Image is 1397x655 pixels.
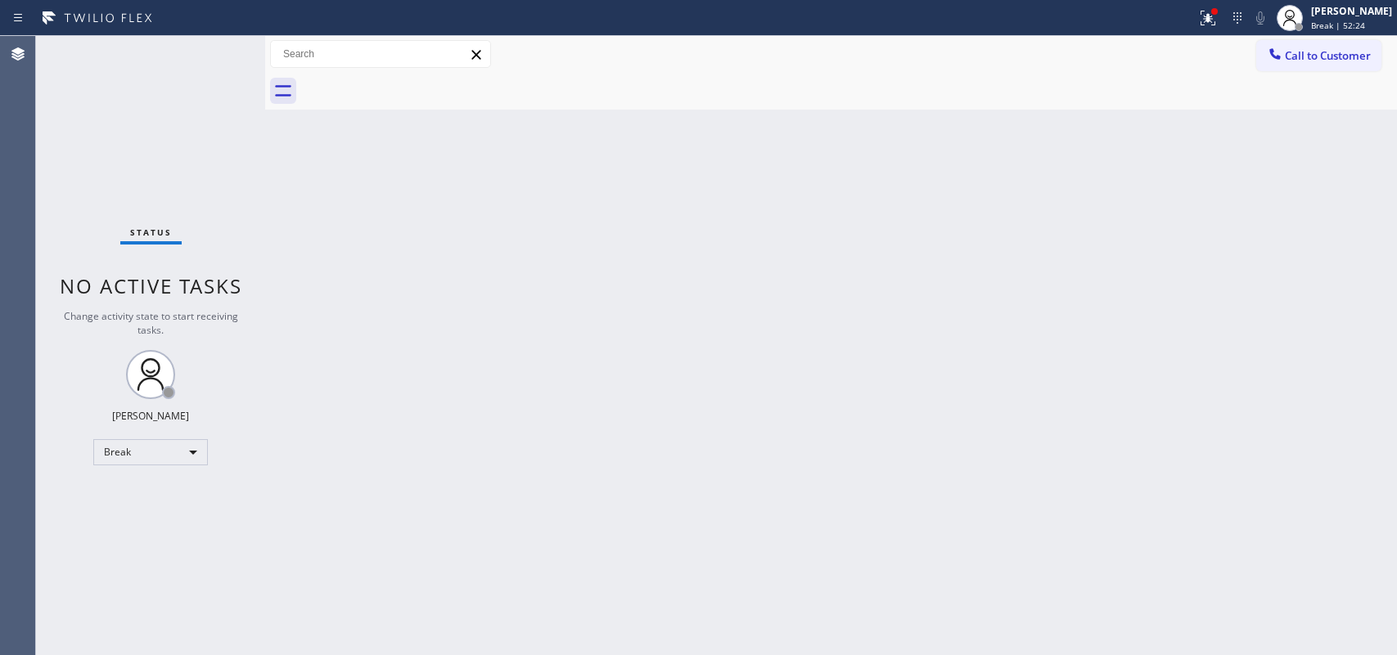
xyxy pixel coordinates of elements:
[1256,40,1381,71] button: Call to Customer
[1311,4,1392,18] div: [PERSON_NAME]
[93,439,208,465] div: Break
[130,227,172,238] span: Status
[271,41,490,67] input: Search
[112,409,189,423] div: [PERSON_NAME]
[1311,20,1365,31] span: Break | 52:24
[1285,48,1371,63] span: Call to Customer
[1249,7,1272,29] button: Mute
[64,309,238,337] span: Change activity state to start receiving tasks.
[60,272,242,299] span: No active tasks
